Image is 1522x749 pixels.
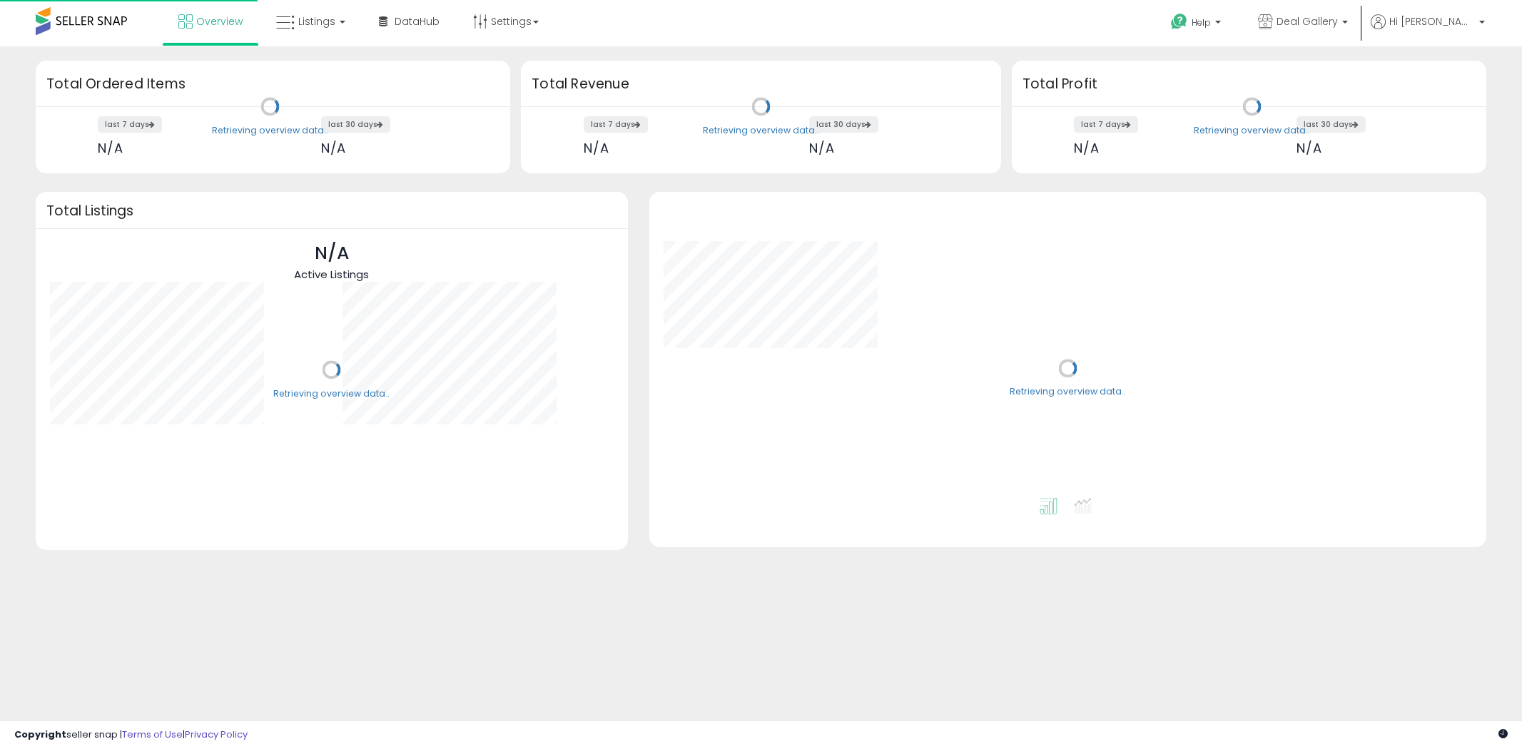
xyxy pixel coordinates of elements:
[1010,386,1126,399] div: Retrieving overview data..
[703,124,819,137] div: Retrieving overview data..
[1277,14,1338,29] span: Deal Gallery
[1160,2,1235,46] a: Help
[1170,13,1188,31] i: Get Help
[1371,14,1485,46] a: Hi [PERSON_NAME]
[1194,124,1310,137] div: Retrieving overview data..
[273,387,390,400] div: Retrieving overview data..
[395,14,440,29] span: DataHub
[298,14,335,29] span: Listings
[1192,16,1211,29] span: Help
[1389,14,1475,29] span: Hi [PERSON_NAME]
[212,124,328,137] div: Retrieving overview data..
[196,14,243,29] span: Overview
